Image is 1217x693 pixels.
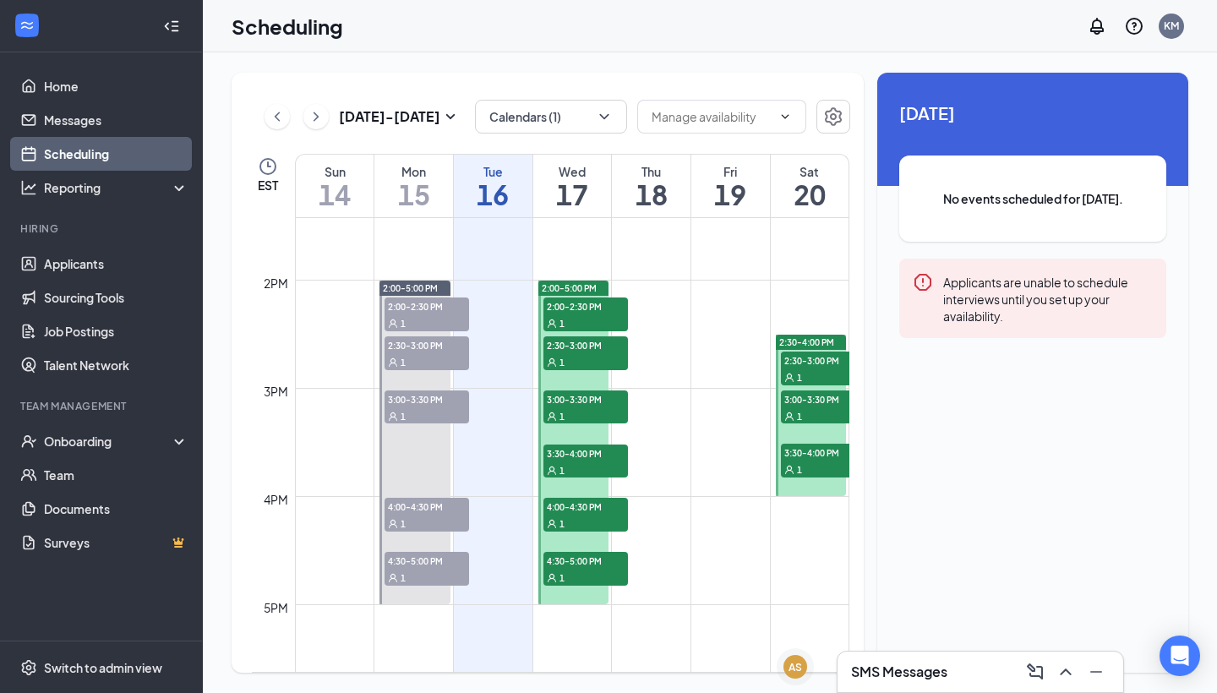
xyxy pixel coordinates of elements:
svg: Collapse [163,18,180,35]
svg: ComposeMessage [1025,662,1045,682]
a: Scheduling [44,137,188,171]
svg: Analysis [20,179,37,196]
span: 2:30-3:00 PM [385,336,469,353]
svg: Clock [258,156,278,177]
a: September 17, 2025 [533,155,612,217]
svg: WorkstreamLogo [19,17,35,34]
span: 1 [559,518,565,530]
button: ComposeMessage [1022,658,1049,685]
svg: ChevronDown [596,108,613,125]
span: 1 [401,357,406,368]
svg: User [547,319,557,329]
span: 2:00-2:30 PM [385,297,469,314]
a: Documents [44,492,188,526]
h3: [DATE] - [DATE] [339,107,440,126]
svg: UserCheck [20,433,37,450]
svg: User [547,412,557,422]
a: September 14, 2025 [296,155,374,217]
span: 2:30-4:00 PM [779,336,834,348]
svg: Settings [20,659,37,676]
div: 5pm [260,598,292,617]
div: 4pm [260,490,292,509]
span: 2:00-5:00 PM [542,282,597,294]
div: Sun [296,163,374,180]
svg: User [388,319,398,329]
svg: User [388,573,398,583]
a: Sourcing Tools [44,281,188,314]
span: 1 [559,572,565,584]
div: Wed [533,163,612,180]
span: EST [258,177,278,194]
span: 3:30-4:00 PM [781,444,865,461]
button: Settings [816,100,850,134]
h1: 16 [454,180,532,209]
a: Team [44,458,188,492]
svg: Settings [823,106,843,127]
h3: SMS Messages [851,663,947,681]
svg: ChevronRight [308,106,325,127]
a: September 16, 2025 [454,155,532,217]
div: Open Intercom Messenger [1160,636,1200,676]
span: 1 [401,318,406,330]
svg: QuestionInfo [1124,16,1144,36]
a: Applicants [44,247,188,281]
div: Fri [691,163,770,180]
span: 1 [559,411,565,423]
svg: ChevronDown [778,110,792,123]
span: No events scheduled for [DATE]. [933,189,1132,208]
h1: 17 [533,180,612,209]
a: Job Postings [44,314,188,348]
span: 4:00-4:30 PM [385,498,469,515]
span: 1 [797,411,802,423]
h1: 15 [374,180,453,209]
span: 2:30-3:00 PM [781,352,865,368]
svg: User [547,519,557,529]
button: ChevronRight [303,104,329,129]
h1: 18 [612,180,690,209]
h1: 20 [771,180,849,209]
span: 3:00-3:30 PM [781,390,865,407]
svg: ChevronLeft [269,106,286,127]
button: ChevronLeft [265,104,290,129]
span: 1 [797,464,802,476]
div: Hiring [20,221,185,236]
div: Sat [771,163,849,180]
svg: Minimize [1086,662,1106,682]
div: 3pm [260,382,292,401]
span: 1 [401,572,406,584]
span: 3:00-3:30 PM [543,390,628,407]
span: 1 [401,518,406,530]
svg: User [388,519,398,529]
span: 2:00-5:00 PM [383,282,438,294]
button: Calendars (1)ChevronDown [475,100,627,134]
svg: User [547,573,557,583]
a: Talent Network [44,348,188,382]
span: 1 [559,465,565,477]
span: 1 [797,372,802,384]
h1: Scheduling [232,12,343,41]
div: Team Management [20,399,185,413]
svg: User [784,412,794,422]
h1: 14 [296,180,374,209]
a: September 18, 2025 [612,155,690,217]
a: September 15, 2025 [374,155,453,217]
span: [DATE] [899,100,1166,126]
svg: Notifications [1087,16,1107,36]
div: Onboarding [44,433,174,450]
span: 3:00-3:30 PM [385,390,469,407]
span: 4:30-5:00 PM [385,552,469,569]
div: 2pm [260,274,292,292]
a: September 19, 2025 [691,155,770,217]
div: Thu [612,163,690,180]
div: Tue [454,163,532,180]
a: Messages [44,103,188,137]
div: Applicants are unable to schedule interviews until you set up your availability. [943,272,1153,325]
svg: User [547,357,557,368]
a: Home [44,69,188,103]
span: 1 [401,411,406,423]
span: 2:00-2:30 PM [543,297,628,314]
svg: User [784,373,794,383]
span: 4:30-5:00 PM [543,552,628,569]
svg: User [388,412,398,422]
a: September 20, 2025 [771,155,849,217]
